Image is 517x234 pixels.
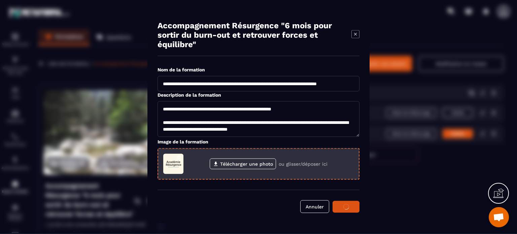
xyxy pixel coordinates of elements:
[158,92,221,97] label: Description de la formation
[158,139,208,144] label: Image de la formation
[210,158,276,169] label: Télécharger une photo
[158,67,205,72] label: Nom de la formation
[300,200,329,213] button: Annuler
[279,161,328,166] p: ou glisser/déposer ici
[489,207,509,227] div: Ouvrir le chat
[158,21,351,49] p: Accompagnement Résurgence "6 mois pour sortir du burn-out et retrouver forces et équilibre"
